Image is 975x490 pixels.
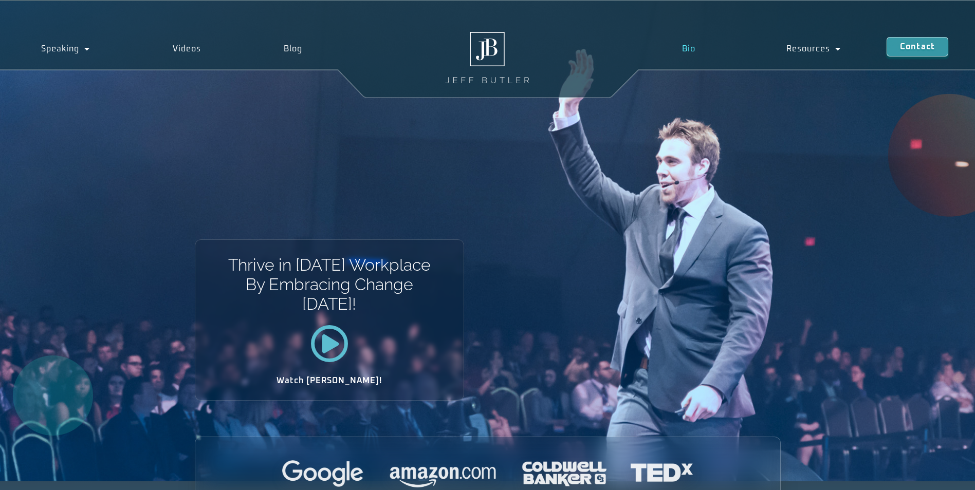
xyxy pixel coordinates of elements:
a: Resources [741,37,887,61]
a: Contact [887,37,948,56]
span: Contact [900,43,935,51]
h1: Thrive in [DATE] Workplace By Embracing Change [DATE]! [227,255,431,314]
a: Videos [132,37,243,61]
nav: Menu [636,37,887,61]
a: Blog [243,37,344,61]
h2: Watch [PERSON_NAME]! [231,376,428,385]
a: Bio [636,37,741,61]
